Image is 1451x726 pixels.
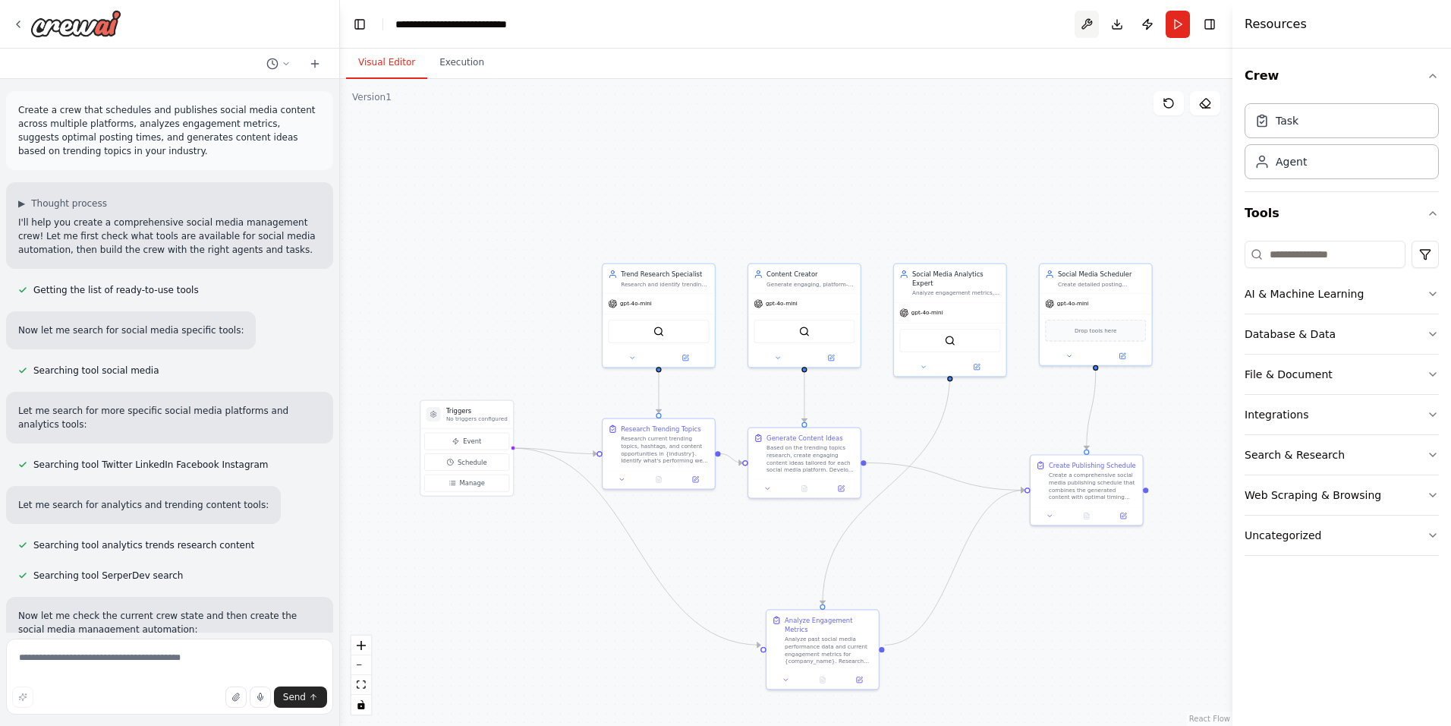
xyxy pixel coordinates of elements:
div: Agent [1276,154,1307,169]
button: Send [274,687,327,708]
button: Schedule [424,453,509,471]
div: Analyze engagement metrics, identify optimal posting times, and provide data-driven recommendatio... [912,289,1000,297]
div: Social Media Analytics Expert [912,270,1000,288]
button: toggle interactivity [351,695,371,715]
img: SerperDevTool [653,326,664,336]
button: Web Scraping & Browsing [1245,475,1439,515]
button: fit view [351,675,371,695]
p: No triggers configured [446,415,508,423]
button: zoom in [351,636,371,655]
div: Integrations [1245,407,1308,422]
button: No output available [1067,510,1106,521]
span: Event [463,437,481,446]
button: Open in side panel [680,474,711,485]
p: Create a crew that schedules and publishes social media content across multiple platforms, analyz... [18,103,321,158]
div: React Flow controls [351,636,371,715]
p: Let me search for more specific social media platforms and analytics tools: [18,404,321,431]
g: Edge from ccacbb57-968b-4807-942d-e36f50c883ff to ef3bf122-4472-482f-a22f-9ef987481131 [800,372,809,421]
button: Visual Editor [346,47,427,79]
button: Start a new chat [303,55,327,73]
div: Based on the trending topics research, create engaging content ideas tailored for each social med... [766,444,855,473]
span: Drop tools here [1075,326,1116,335]
button: No output available [785,483,824,494]
div: Content Creator [766,270,855,279]
button: Database & Data [1245,314,1439,354]
div: Research current trending topics, hashtags, and content opportunities in {industry}. Identify wha... [621,435,709,464]
button: Open in side panel [844,674,875,685]
div: Content CreatorGenerate engaging, platform-specific social media content for {industry} based on ... [748,264,861,368]
span: Searching tool social media [33,365,159,377]
div: Generate Content IdeasBased on the trending topics research, create engaging content ideas tailor... [748,427,861,498]
g: Edge from triggers to 2726a8ea-ecfe-42c9-a870-af57117ba128 [512,443,760,649]
div: Trend Research SpecialistResearch and identify trending topics, hashtags, and content opportuniti... [602,264,716,368]
g: Edge from a9c4b645-b882-4043-a191-d687109664b7 to 7856ea7b-12a8-4ddd-9ff8-b1788def42b3 [1082,371,1100,450]
button: Open in side panel [805,352,857,363]
p: I'll help you create a comprehensive social media management crew! Let me first check what tools ... [18,216,321,257]
div: Search & Research [1245,447,1345,462]
button: Manage [424,475,509,492]
div: Trend Research Specialist [621,270,709,279]
button: Crew [1245,55,1439,97]
g: Edge from 2726a8ea-ecfe-42c9-a870-af57117ba128 to 7856ea7b-12a8-4ddd-9ff8-b1788def42b3 [884,485,1025,649]
img: SerperDevTool [945,335,955,346]
button: Click to speak your automation idea [250,687,271,708]
div: Analyze Engagement Metrics [785,616,873,634]
div: Social Media Scheduler [1058,270,1146,279]
g: Edge from 2616323e-8253-4661-aa32-cc3ef6f4b100 to ef3bf122-4472-482f-a22f-9ef987481131 [721,450,743,468]
button: Open in side panel [951,361,1002,372]
div: Uncategorized [1245,528,1321,543]
div: Crew [1245,97,1439,191]
h3: Triggers [446,406,508,415]
p: Let me search for analytics and trending content tools: [18,498,269,512]
span: ▶ [18,197,25,210]
button: Improve this prompt [12,687,33,708]
div: Task [1276,113,1298,128]
button: Uncategorized [1245,516,1439,555]
button: Event [424,433,509,450]
div: Create a comprehensive social media publishing schedule that combines the generated content with ... [1049,472,1137,500]
div: Social Media SchedulerCreate detailed posting schedules with optimal timing recommendations and o... [1039,264,1153,367]
span: Schedule [458,458,487,467]
div: Create Publishing ScheduleCreate a comprehensive social media publishing schedule that combines t... [1030,454,1144,526]
span: Thought process [31,197,107,210]
button: Search & Research [1245,435,1439,475]
div: Create Publishing Schedule [1049,461,1136,470]
span: gpt-4o-mini [911,309,943,317]
a: React Flow attribution [1189,715,1230,723]
button: File & Document [1245,355,1439,394]
button: Open in side panel [1097,351,1148,361]
div: Analyze Engagement MetricsAnalyze past social media performance data and current engagement metri... [766,609,880,690]
span: Searching tool Twitter LinkedIn Facebook Instagram [33,459,269,471]
div: Social Media Analytics ExpertAnalyze engagement metrics, identify optimal posting times, and prov... [893,264,1007,377]
div: File & Document [1245,367,1333,382]
button: Upload files [225,687,247,708]
g: Edge from 397e5675-14ed-4db3-bc19-3772c163e929 to 2726a8ea-ecfe-42c9-a870-af57117ba128 [818,372,955,604]
span: Searching tool analytics trends research content [33,539,254,551]
div: Tools [1245,235,1439,568]
button: AI & Machine Learning [1245,274,1439,314]
button: No output available [804,674,842,685]
span: Searching tool SerperDev search [33,570,183,582]
span: Manage [460,478,485,488]
span: gpt-4o-mini [766,300,798,308]
div: Research Trending TopicsResearch current trending topics, hashtags, and content opportunities in ... [602,418,716,489]
div: TriggersNo triggers configuredEventScheduleManage [420,399,514,496]
g: Edge from triggers to 2616323e-8253-4661-aa32-cc3ef6f4b100 [512,443,597,458]
div: Generate Content Ideas [766,434,842,443]
g: Edge from 9b443b9b-40dc-436b-a11d-32fd6ceaa0b3 to 2616323e-8253-4661-aa32-cc3ef6f4b100 [654,372,663,412]
button: Open in side panel [659,352,711,363]
button: Execution [427,47,496,79]
button: Hide right sidebar [1199,14,1220,35]
button: zoom out [351,655,371,675]
button: Integrations [1245,395,1439,434]
div: Generate engaging, platform-specific social media content for {industry} based on trending topics... [766,280,855,288]
div: Analyze past social media performance data and current engagement metrics for {company_name}. Res... [785,636,873,664]
div: Web Scraping & Browsing [1245,488,1381,503]
h4: Resources [1245,15,1307,33]
div: Create detailed posting schedules with optimal timing recommendations and organize content for ef... [1058,280,1146,288]
div: Research and identify trending topics, hashtags, and content opportunities in {industry} to infor... [621,280,709,288]
div: Research Trending Topics [621,425,700,434]
span: Getting the list of ready-to-use tools [33,284,199,296]
div: Version 1 [352,91,392,103]
p: Now let me check the current crew state and then create the social media management automation: [18,609,321,636]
